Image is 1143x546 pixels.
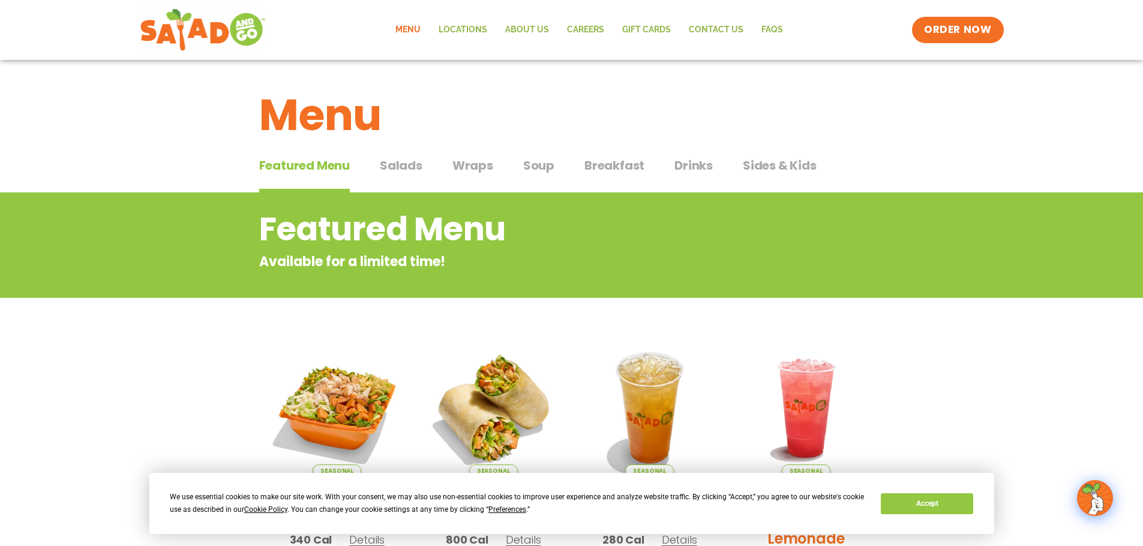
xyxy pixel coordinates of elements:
div: We use essential cookies to make our site work. With your consent, we may also use non-essential ... [170,491,866,516]
h2: Featured Menu [259,205,788,254]
img: Product photo for Blackberry Bramble Lemonade [737,339,875,477]
span: Drinks [674,156,713,174]
span: Cookie Policy [244,505,287,514]
button: Accept [881,493,973,514]
img: new-SAG-logo-768×292 [140,6,266,54]
span: ORDER NOW [924,23,991,37]
h1: Menu [259,83,884,147]
span: Preferences [488,505,526,514]
div: Cookie Consent Prompt [149,473,994,534]
span: Soup [523,156,554,174]
span: Seasonal [782,464,830,477]
span: Breakfast [584,156,644,174]
a: About Us [496,16,558,44]
span: Seasonal [625,464,674,477]
img: Product photo for Southwest Harvest Wrap [424,339,563,477]
a: ORDER NOW [912,17,1003,43]
div: Tabbed content [259,152,884,193]
span: Seasonal [313,464,361,477]
a: Contact Us [680,16,752,44]
img: Product photo for Southwest Harvest Salad [268,339,407,477]
a: GIFT CARDS [613,16,680,44]
span: Seasonal [469,464,518,477]
p: Available for a limited time! [259,252,788,272]
a: Careers [558,16,613,44]
img: wpChatIcon [1078,481,1112,515]
span: Salads [380,156,422,174]
a: Locations [430,16,496,44]
span: Sides & Kids [743,156,817,174]
img: Product photo for Apple Cider Lemonade [581,339,719,477]
span: Featured Menu [259,156,350,174]
a: Menu [386,16,430,44]
a: FAQs [752,16,792,44]
span: Wraps [452,156,493,174]
nav: Menu [386,16,792,44]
